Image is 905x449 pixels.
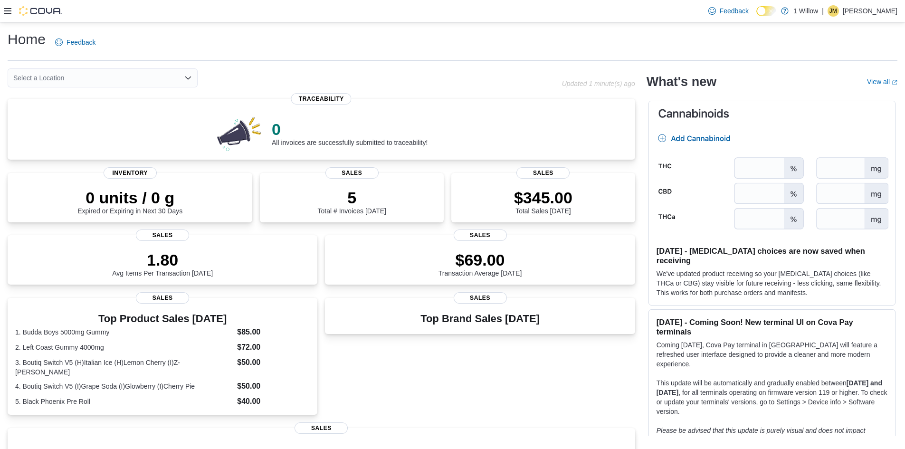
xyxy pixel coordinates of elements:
[828,5,839,17] div: Justin Mitchell
[562,80,635,87] p: Updated 1 minute(s) ago
[15,358,233,377] dt: 3. Boutiq Switch V5 (H)Italian Ice (H)Lemon Cherry (I)Z-[PERSON_NAME]
[272,120,428,139] p: 0
[705,1,753,20] a: Feedback
[657,269,887,297] p: We've updated product receiving so your [MEDICAL_DATA] choices (like THCa or CBG) stay visible fo...
[756,6,776,16] input: Dark Mode
[67,38,95,47] span: Feedback
[514,188,572,207] p: $345.00
[112,250,213,269] p: 1.80
[77,188,182,215] div: Expired or Expiring in Next 30 Days
[237,342,310,353] dd: $72.00
[136,292,189,304] span: Sales
[8,30,46,49] h1: Home
[19,6,62,16] img: Cova
[15,397,233,406] dt: 5. Black Phoenix Pre Roll
[793,5,818,17] p: 1 Willow
[112,250,213,277] div: Avg Items Per Transaction [DATE]
[104,167,157,179] span: Inventory
[215,114,264,152] img: 0
[272,120,428,146] div: All invoices are successfully submitted to traceability!
[237,357,310,368] dd: $50.00
[291,93,352,105] span: Traceability
[657,340,887,369] p: Coming [DATE], Cova Pay terminal in [GEOGRAPHIC_DATA] will feature a refreshed user interface des...
[318,188,386,215] div: Total # Invoices [DATE]
[454,292,507,304] span: Sales
[420,313,540,325] h3: Top Brand Sales [DATE]
[647,74,716,89] h2: What's new
[829,5,837,17] span: JM
[15,313,310,325] h3: Top Product Sales [DATE]
[77,188,182,207] p: 0 units / 0 g
[15,382,233,391] dt: 4. Boutiq Switch V5 (I)Grape Soda (I)Glowberry (I)Cherry Pie
[657,317,887,336] h3: [DATE] - Coming Soon! New terminal UI on Cova Pay terminals
[184,74,192,82] button: Open list of options
[237,381,310,392] dd: $50.00
[295,422,348,434] span: Sales
[514,188,572,215] div: Total Sales [DATE]
[657,246,887,265] h3: [DATE] - [MEDICAL_DATA] choices are now saved when receiving
[438,250,522,269] p: $69.00
[454,229,507,241] span: Sales
[657,378,887,416] p: This update will be automatically and gradually enabled between , for all terminals operating on ...
[438,250,522,277] div: Transaction Average [DATE]
[15,343,233,352] dt: 2. Left Coast Gummy 4000mg
[822,5,824,17] p: |
[892,80,897,86] svg: External link
[657,427,866,444] em: Please be advised that this update is purely visual and does not impact payment functionality.
[15,327,233,337] dt: 1. Budda Boys 5000mg Gummy
[136,229,189,241] span: Sales
[516,167,570,179] span: Sales
[51,33,99,52] a: Feedback
[867,78,897,86] a: View allExternal link
[237,396,310,407] dd: $40.00
[843,5,897,17] p: [PERSON_NAME]
[325,167,379,179] span: Sales
[720,6,749,16] span: Feedback
[237,326,310,338] dd: $85.00
[318,188,386,207] p: 5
